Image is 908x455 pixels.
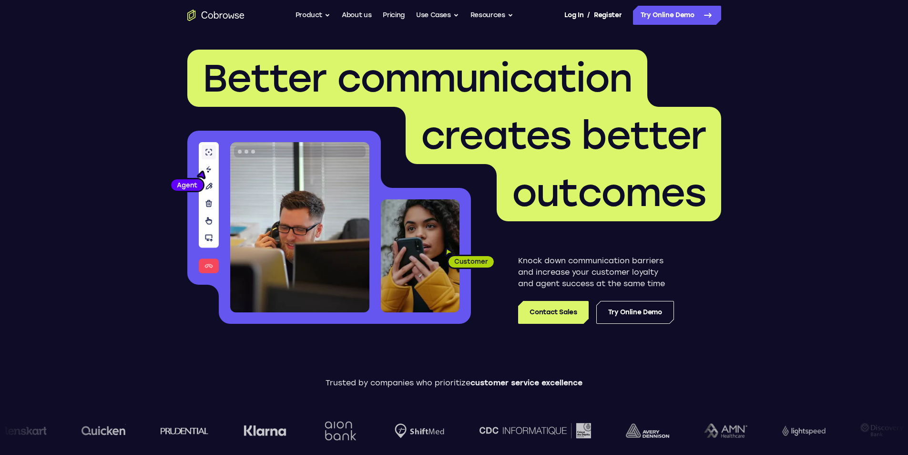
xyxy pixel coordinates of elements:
img: A customer support agent talking on the phone [230,142,369,312]
a: Try Online Demo [633,6,721,25]
span: creates better [421,113,706,158]
img: Klarna [242,425,285,436]
img: CDC Informatique [478,423,589,438]
a: Contact Sales [518,301,588,324]
span: customer service excellence [470,378,582,387]
a: Log In [564,6,583,25]
img: Shiftmed [393,424,443,438]
a: Register [594,6,622,25]
a: Try Online Demo [596,301,674,324]
a: About us [342,6,371,25]
span: outcomes [512,170,706,216]
img: A customer holding their phone [381,199,459,312]
button: Use Cases [416,6,459,25]
span: Better communication [203,55,632,101]
img: avery-dennison [624,424,668,438]
img: Lightspeed [781,425,824,435]
button: Product [296,6,331,25]
p: Knock down communication barriers and increase your customer loyalty and agent success at the sam... [518,255,674,290]
a: Go to the home page [187,10,245,21]
a: Pricing [383,6,405,25]
span: / [587,10,590,21]
img: prudential [159,427,207,434]
button: Resources [470,6,513,25]
img: AMN Healthcare [703,424,746,438]
img: Aion Bank [320,412,358,450]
